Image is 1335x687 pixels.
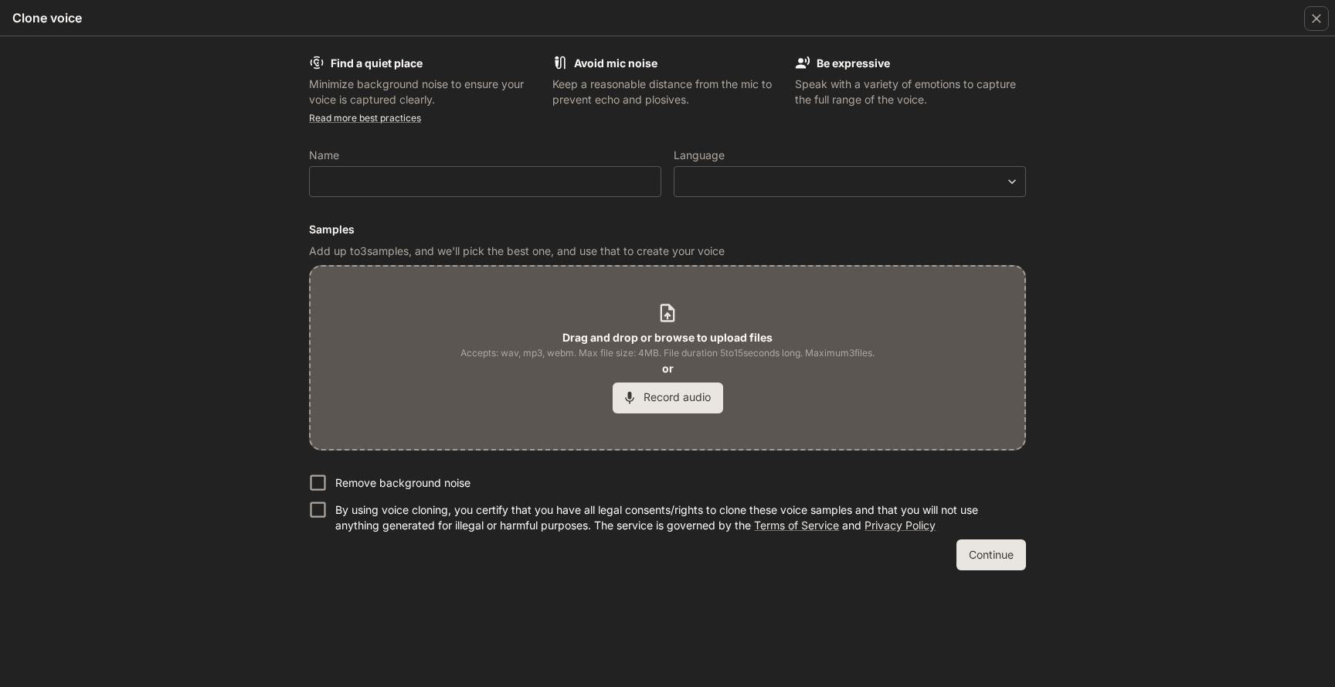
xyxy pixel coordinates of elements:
[309,243,1026,259] p: Add up to 3 samples, and we'll pick the best one, and use that to create your voice
[574,56,657,70] b: Avoid mic noise
[865,519,936,532] a: Privacy Policy
[335,475,470,491] p: Remove background noise
[552,77,783,107] p: Keep a reasonable distance from the mic to prevent echo and plosives.
[662,362,674,375] b: or
[956,539,1026,570] button: Continue
[674,174,1025,189] div: ​
[335,502,1014,533] p: By using voice cloning, you certify that you have all legal consents/rights to clone these voice ...
[331,56,423,70] b: Find a quiet place
[460,345,875,361] span: Accepts: wav, mp3, webm. Max file size: 4MB. File duration 5 to 15 seconds long. Maximum 3 files.
[309,112,421,124] a: Read more best practices
[309,222,1026,237] h6: Samples
[817,56,890,70] b: Be expressive
[613,383,723,413] button: Record audio
[562,331,773,344] b: Drag and drop or browse to upload files
[309,150,339,161] p: Name
[12,9,82,26] h5: Clone voice
[754,519,839,532] a: Terms of Service
[309,77,540,107] p: Minimize background noise to ensure your voice is captured clearly.
[795,77,1026,107] p: Speak with a variety of emotions to capture the full range of the voice.
[674,150,725,161] p: Language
